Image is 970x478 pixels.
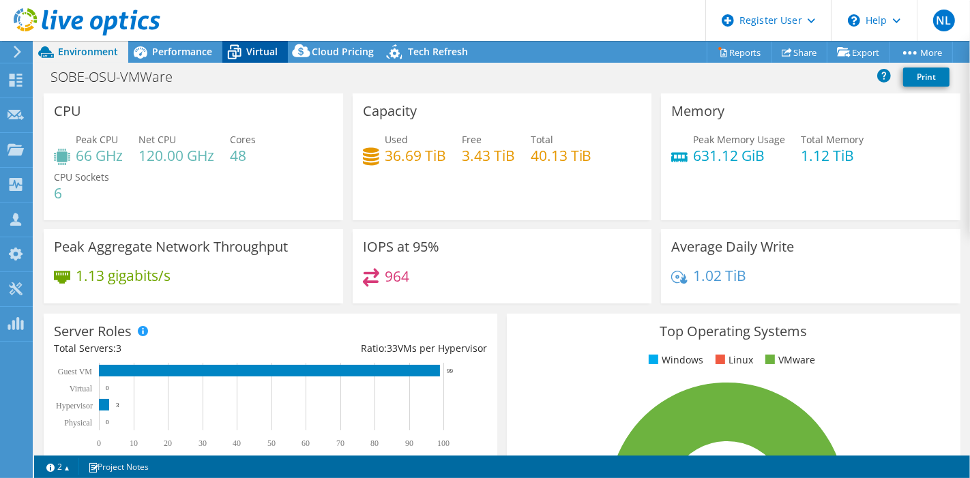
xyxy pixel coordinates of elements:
[437,438,450,448] text: 100
[801,133,864,146] span: Total Memory
[447,368,454,374] text: 99
[370,438,379,448] text: 80
[363,239,439,254] h3: IOPS at 95%
[64,418,92,428] text: Physical
[890,42,953,63] a: More
[933,10,955,31] span: NL
[693,268,746,283] h4: 1.02 TiB
[56,401,93,410] text: Hypervisor
[771,42,827,63] a: Share
[246,45,278,58] span: Virtual
[164,438,172,448] text: 20
[116,402,119,408] text: 3
[58,45,118,58] span: Environment
[116,342,121,355] span: 3
[462,133,482,146] span: Free
[37,458,79,475] a: 2
[762,353,815,368] li: VMware
[408,45,468,58] span: Tech Refresh
[106,419,109,425] text: 0
[693,133,785,146] span: Peak Memory Usage
[517,324,950,339] h3: Top Operating Systems
[230,148,256,163] h4: 48
[76,133,118,146] span: Peak CPU
[44,70,194,85] h1: SOBE-OSU-VMWare
[387,342,398,355] span: 33
[130,438,138,448] text: 10
[336,438,344,448] text: 70
[848,14,860,27] svg: \n
[385,133,408,146] span: Used
[827,42,890,63] a: Export
[363,104,417,119] h3: Capacity
[531,148,592,163] h4: 40.13 TiB
[199,438,207,448] text: 30
[707,42,772,63] a: Reports
[801,148,864,163] h4: 1.12 TiB
[671,239,794,254] h3: Average Daily Write
[267,438,276,448] text: 50
[903,68,950,87] a: Print
[230,133,256,146] span: Cores
[233,438,241,448] text: 40
[385,148,446,163] h4: 36.69 TiB
[531,133,553,146] span: Total
[138,148,214,163] h4: 120.00 GHz
[405,438,413,448] text: 90
[138,133,176,146] span: Net CPU
[645,353,703,368] li: Windows
[58,367,92,376] text: Guest VM
[106,385,109,391] text: 0
[54,185,109,200] h4: 6
[54,104,81,119] h3: CPU
[76,148,123,163] h4: 66 GHz
[712,353,753,368] li: Linux
[70,384,93,393] text: Virtual
[671,104,724,119] h3: Memory
[302,438,310,448] text: 60
[385,269,409,284] h4: 964
[270,341,486,356] div: Ratio: VMs per Hypervisor
[693,148,785,163] h4: 631.12 GiB
[97,438,101,448] text: 0
[76,268,171,283] h4: 1.13 gigabits/s
[54,170,109,183] span: CPU Sockets
[78,458,158,475] a: Project Notes
[54,324,132,339] h3: Server Roles
[462,148,515,163] h4: 3.43 TiB
[312,45,374,58] span: Cloud Pricing
[54,341,270,356] div: Total Servers:
[54,239,288,254] h3: Peak Aggregate Network Throughput
[152,45,212,58] span: Performance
